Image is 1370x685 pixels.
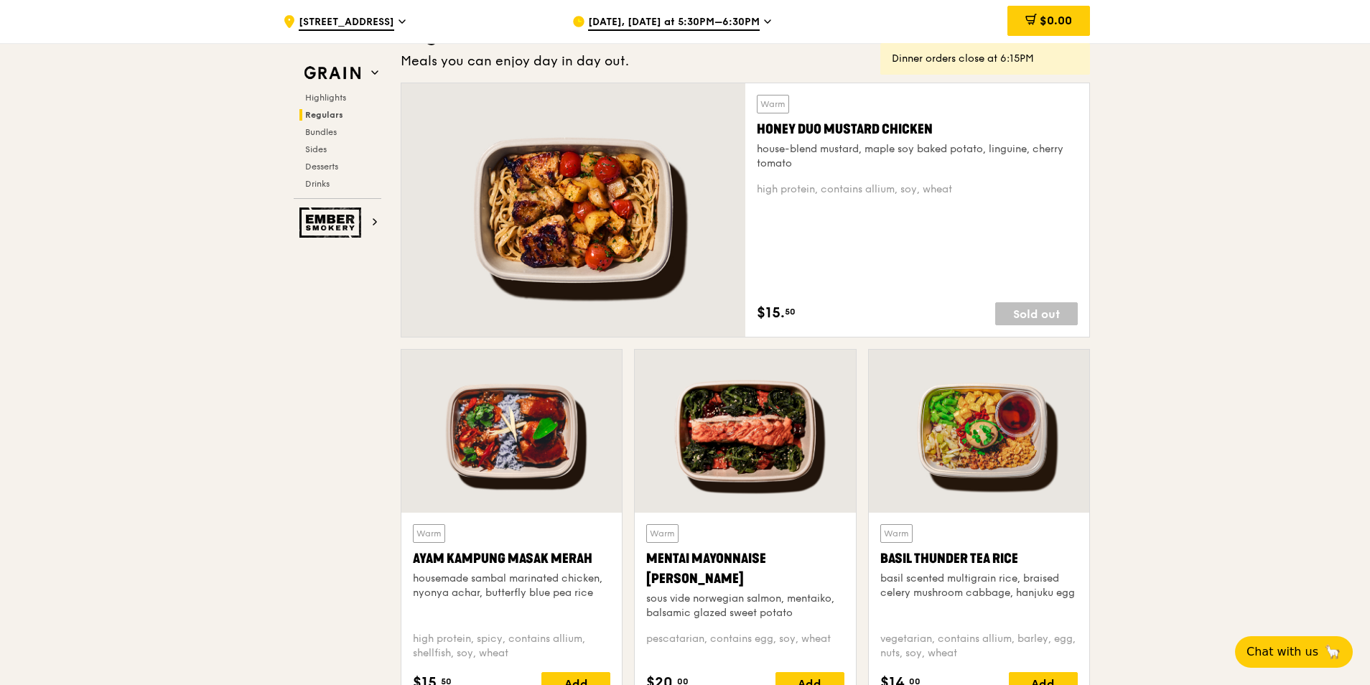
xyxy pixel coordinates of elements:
[880,549,1078,569] div: Basil Thunder Tea Rice
[1235,636,1353,668] button: Chat with us🦙
[1040,14,1072,27] span: $0.00
[305,127,337,137] span: Bundles
[305,179,330,189] span: Drinks
[305,110,343,120] span: Regulars
[757,95,789,113] div: Warm
[646,549,844,589] div: Mentai Mayonnaise [PERSON_NAME]
[757,302,785,324] span: $15.
[785,306,796,317] span: 50
[646,524,679,543] div: Warm
[880,524,913,543] div: Warm
[299,60,365,86] img: Grain web logo
[646,632,844,661] div: pescatarian, contains egg, soy, wheat
[413,572,610,600] div: housemade sambal marinated chicken, nyonya achar, butterfly blue pea rice
[413,549,610,569] div: Ayam Kampung Masak Merah
[413,524,445,543] div: Warm
[401,51,1090,71] div: Meals you can enjoy day in day out.
[995,302,1078,325] div: Sold out
[646,592,844,620] div: sous vide norwegian salmon, mentaiko, balsamic glazed sweet potato
[299,15,394,31] span: [STREET_ADDRESS]
[892,52,1078,66] div: Dinner orders close at 6:15PM
[305,162,338,172] span: Desserts
[413,632,610,661] div: high protein, spicy, contains allium, shellfish, soy, wheat
[305,144,327,154] span: Sides
[757,119,1078,139] div: Honey Duo Mustard Chicken
[880,572,1078,600] div: basil scented multigrain rice, braised celery mushroom cabbage, hanjuku egg
[1246,643,1318,661] span: Chat with us
[880,632,1078,661] div: vegetarian, contains allium, barley, egg, nuts, soy, wheat
[305,93,346,103] span: Highlights
[588,15,760,31] span: [DATE], [DATE] at 5:30PM–6:30PM
[1324,643,1341,661] span: 🦙
[757,142,1078,171] div: house-blend mustard, maple soy baked potato, linguine, cherry tomato
[757,182,1078,197] div: high protein, contains allium, soy, wheat
[299,208,365,238] img: Ember Smokery web logo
